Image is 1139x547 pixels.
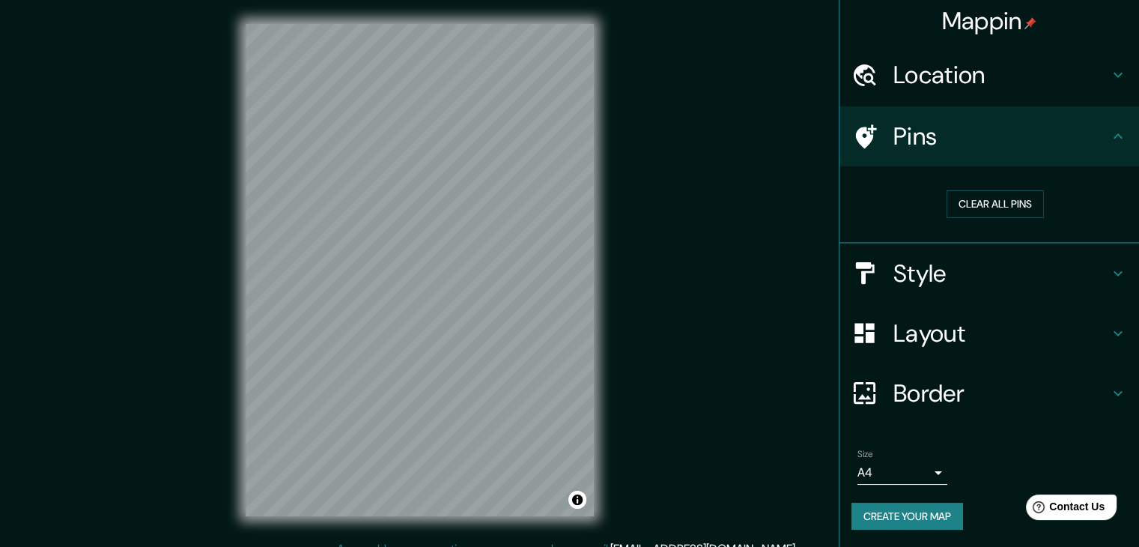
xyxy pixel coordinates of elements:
h4: Layout [893,318,1109,348]
iframe: Help widget launcher [1006,489,1123,531]
h4: Style [893,259,1109,288]
div: Layout [839,303,1139,363]
h4: Location [893,60,1109,90]
canvas: Map [246,24,594,516]
button: Toggle attribution [568,491,586,509]
img: pin-icon.png [1024,17,1036,29]
button: Create your map [851,503,963,531]
div: Style [839,244,1139,303]
div: Pins [839,106,1139,166]
h4: Border [893,378,1109,408]
label: Size [857,447,873,460]
div: Border [839,363,1139,423]
div: Location [839,45,1139,105]
h4: Mappin [942,6,1037,36]
button: Clear all pins [947,190,1044,218]
h4: Pins [893,121,1109,151]
div: A4 [857,461,947,485]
